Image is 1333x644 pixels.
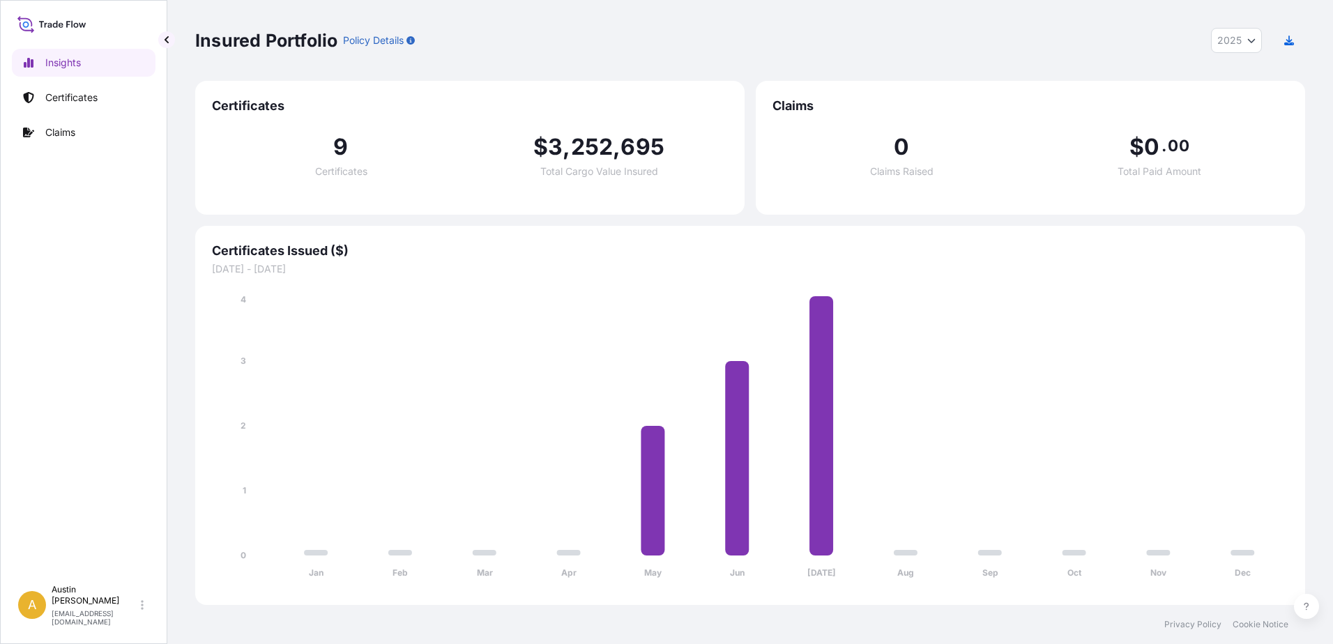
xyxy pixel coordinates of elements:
span: 2025 [1217,33,1242,47]
p: Certificates [45,91,98,105]
span: 695 [620,136,664,158]
span: Claims Raised [870,167,934,176]
span: 00 [1168,140,1189,151]
tspan: Mar [477,567,493,578]
a: Cookie Notice [1233,619,1288,630]
tspan: Dec [1235,567,1251,578]
tspan: 3 [241,355,246,366]
tspan: Sep [982,567,998,578]
button: Year Selector [1211,28,1262,53]
tspan: Feb [393,567,408,578]
span: Certificates [315,167,367,176]
tspan: Oct [1067,567,1082,578]
span: 3 [548,136,563,158]
p: Insights [45,56,81,70]
a: Certificates [12,84,155,112]
tspan: Nov [1150,567,1167,578]
tspan: Jan [309,567,323,578]
tspan: 1 [243,485,246,496]
span: , [613,136,620,158]
span: Certificates Issued ($) [212,243,1288,259]
span: A [28,598,36,612]
span: Certificates [212,98,728,114]
tspan: Apr [561,567,577,578]
a: Claims [12,118,155,146]
p: Insured Portfolio [195,29,337,52]
span: [DATE] - [DATE] [212,262,1288,276]
span: 9 [333,136,348,158]
span: Total Paid Amount [1118,167,1201,176]
tspan: May [644,567,662,578]
p: [EMAIL_ADDRESS][DOMAIN_NAME] [52,609,138,626]
a: Privacy Policy [1164,619,1221,630]
span: Claims [772,98,1288,114]
span: . [1161,140,1166,151]
tspan: 2 [241,420,246,431]
tspan: 4 [241,294,246,305]
tspan: Aug [897,567,914,578]
span: 0 [894,136,909,158]
span: Total Cargo Value Insured [540,167,658,176]
span: , [563,136,570,158]
tspan: [DATE] [807,567,836,578]
span: $ [533,136,548,158]
p: Claims [45,125,75,139]
tspan: 0 [241,550,246,560]
a: Insights [12,49,155,77]
tspan: Jun [730,567,745,578]
span: 252 [571,136,614,158]
span: 0 [1144,136,1159,158]
p: Austin [PERSON_NAME] [52,584,138,606]
p: Policy Details [343,33,404,47]
span: $ [1129,136,1144,158]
